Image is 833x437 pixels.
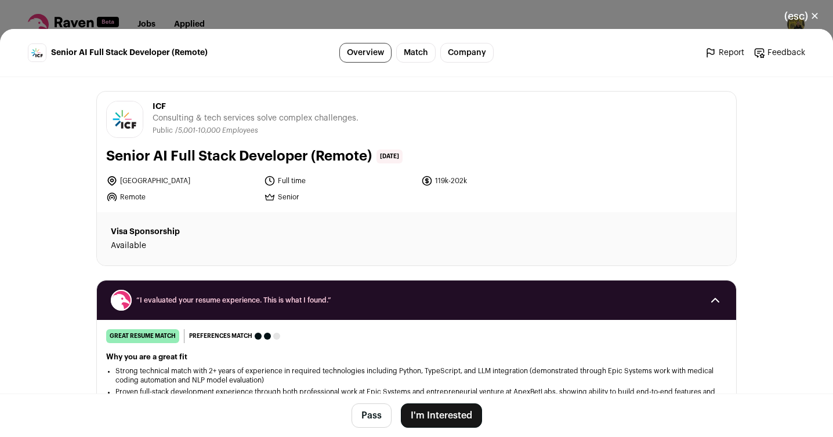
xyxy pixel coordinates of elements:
[264,191,415,203] li: Senior
[770,3,833,29] button: Close modal
[421,175,572,187] li: 119k-202k
[111,226,314,238] dt: Visa Sponsorship
[115,387,718,406] li: Proven full-stack development experience through both professional work at Epic Systems and entre...
[28,44,46,61] img: 8013e3267b1e474030b1efd6fe90d1f478d05fe112f47c18f3b75fbc5d8d3cee.jpg
[106,175,257,187] li: [GEOGRAPHIC_DATA]
[396,43,436,63] a: Match
[189,330,252,342] span: Preferences match
[153,112,358,124] span: Consulting & tech services solve complex challenges.
[376,150,403,163] span: [DATE]
[106,147,372,166] h1: Senior AI Full Stack Developer (Remote)
[106,352,727,362] h2: Why you are a great fit
[107,101,143,137] img: 8013e3267b1e474030b1efd6fe90d1f478d05fe112f47c18f3b75fbc5d8d3cee.jpg
[136,296,697,305] span: “I evaluated your resume experience. This is what I found.”
[178,127,258,134] span: 5,001-10,000 Employees
[51,47,208,59] span: Senior AI Full Stack Developer (Remote)
[115,366,718,385] li: Strong technical match with 2+ years of experience in required technologies including Python, Typ...
[106,329,179,343] div: great resume match
[106,191,257,203] li: Remote
[153,101,358,112] span: ICF
[153,126,175,135] li: Public
[440,43,494,63] a: Company
[264,175,415,187] li: Full time
[352,403,392,428] button: Pass
[754,47,805,59] a: Feedback
[111,240,314,252] dd: Available
[401,403,482,428] button: I'm Interested
[175,126,258,135] li: /
[339,43,392,63] a: Overview
[705,47,744,59] a: Report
